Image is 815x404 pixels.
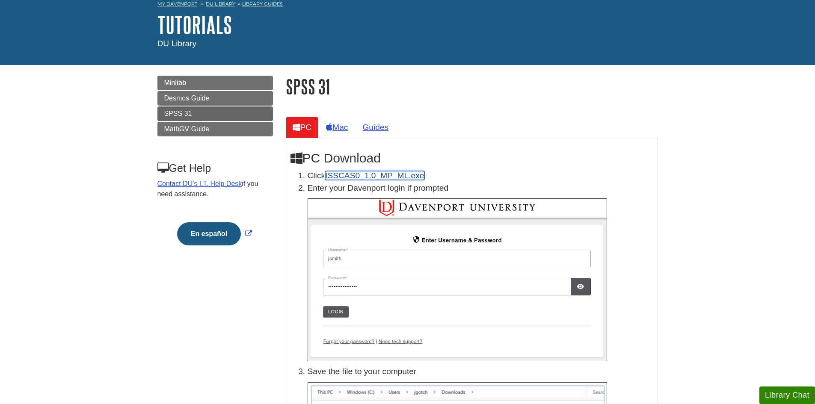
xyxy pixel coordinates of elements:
li: Click [308,170,653,182]
span: Desmos Guide [164,94,210,102]
a: PC [286,117,319,138]
h1: SPSS 31 [286,76,658,97]
a: DU Library [206,1,235,7]
p: if you need assistance. [157,179,272,199]
a: Tutorials [157,12,232,38]
span: DU Library [157,39,197,48]
a: MathGV Guide [157,122,273,136]
button: Library Chat [759,386,815,404]
span: MathGV Guide [164,125,210,133]
button: En español [177,222,241,245]
a: Contact DU's I.T. Help Desk [157,180,242,187]
a: SPSS 31 [157,106,273,121]
a: Download opens in new window [325,171,424,180]
span: Minitab [164,79,187,86]
a: Desmos Guide [157,91,273,106]
span: SPSS 31 [164,110,192,117]
a: Guides [356,117,395,138]
div: Guide Page Menu [157,76,273,260]
a: Library Guides [242,1,283,7]
a: Mac [319,117,355,138]
p: Enter your Davenport login if prompted [308,182,653,195]
a: My Davenport [157,0,197,8]
a: Minitab [157,76,273,90]
a: Link opens in new window [175,230,254,237]
p: Save the file to your computer [308,366,653,378]
h3: Get Help [157,162,272,174]
h2: PC Download [290,151,653,165]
